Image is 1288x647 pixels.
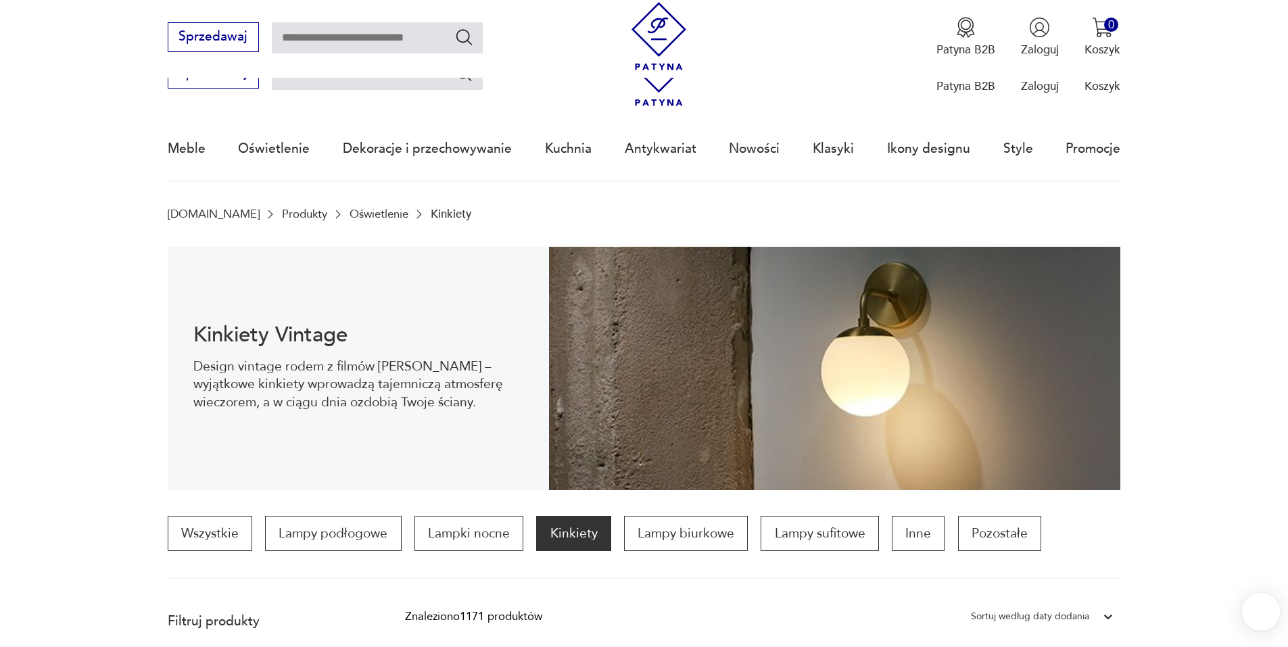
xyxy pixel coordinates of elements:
a: Kinkiety [536,516,611,551]
a: Oświetlenie [238,118,310,180]
p: Patyna B2B [936,42,995,57]
h1: Kinkiety Vintage [193,325,523,345]
img: Ikona koszyka [1092,17,1113,38]
a: Sprzedawaj [168,32,259,43]
a: Promocje [1066,118,1120,180]
button: 0Koszyk [1084,17,1120,57]
img: Patyna - sklep z meblami i dekoracjami vintage [625,2,693,70]
img: Kinkiety vintage [549,247,1121,490]
button: Zaloguj [1021,17,1059,57]
a: Dekoracje i przechowywanie [343,118,512,180]
a: Kuchnia [545,118,592,180]
a: Lampy podłogowe [265,516,401,551]
p: Koszyk [1084,78,1120,94]
a: Antykwariat [625,118,696,180]
a: Pozostałe [958,516,1041,551]
div: 0 [1104,18,1118,32]
a: Wszystkie [168,516,252,551]
div: Sortuj według daty dodania [971,608,1089,625]
a: Inne [892,516,945,551]
button: Szukaj [454,27,474,47]
img: Ikonka użytkownika [1029,17,1050,38]
p: Kinkiety [431,208,471,220]
a: Klasyki [813,118,854,180]
p: Zaloguj [1021,42,1059,57]
button: Patyna B2B [936,17,995,57]
p: Design vintage rodem z filmów [PERSON_NAME] – wyjątkowe kinkiety wprowadzą tajemniczą atmosferę w... [193,358,523,411]
a: Lampki nocne [414,516,523,551]
a: Produkty [282,208,327,220]
a: Lampy biurkowe [624,516,748,551]
button: Sprzedawaj [168,22,259,52]
p: Filtruj produkty [168,613,366,630]
div: Znaleziono 1171 produktów [405,608,542,625]
img: Ikona medalu [955,17,976,38]
p: Koszyk [1084,42,1120,57]
a: Sprzedawaj [168,69,259,80]
a: Oświetlenie [350,208,408,220]
a: Meble [168,118,206,180]
button: Szukaj [454,64,474,83]
a: Ikony designu [887,118,970,180]
a: Lampy sufitowe [761,516,878,551]
a: [DOMAIN_NAME] [168,208,260,220]
p: Patyna B2B [936,78,995,94]
a: Style [1003,118,1033,180]
a: Ikona medaluPatyna B2B [936,17,995,57]
a: Nowości [729,118,780,180]
iframe: Smartsupp widget button [1242,593,1280,631]
p: Zaloguj [1021,78,1059,94]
